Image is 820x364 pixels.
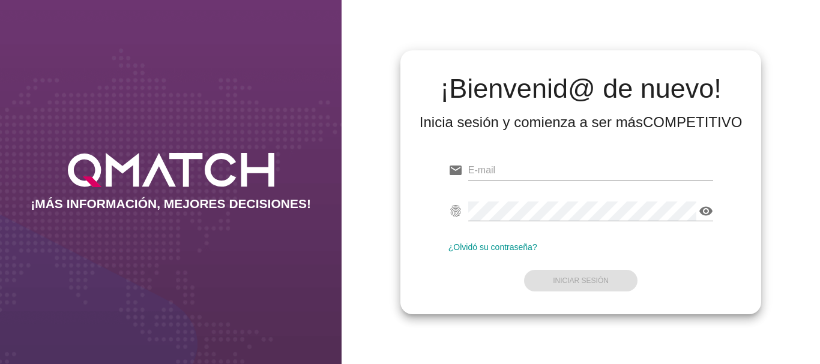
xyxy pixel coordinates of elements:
input: E-mail [468,161,714,180]
h2: ¡MÁS INFORMACIÓN, MEJORES DECISIONES! [31,197,311,211]
div: Inicia sesión y comienza a ser más [420,113,743,132]
i: visibility [699,204,713,218]
a: ¿Olvidó su contraseña? [448,242,537,252]
i: fingerprint [448,204,463,218]
h2: ¡Bienvenid@ de nuevo! [420,74,743,103]
i: email [448,163,463,178]
strong: COMPETITIVO [643,114,742,130]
